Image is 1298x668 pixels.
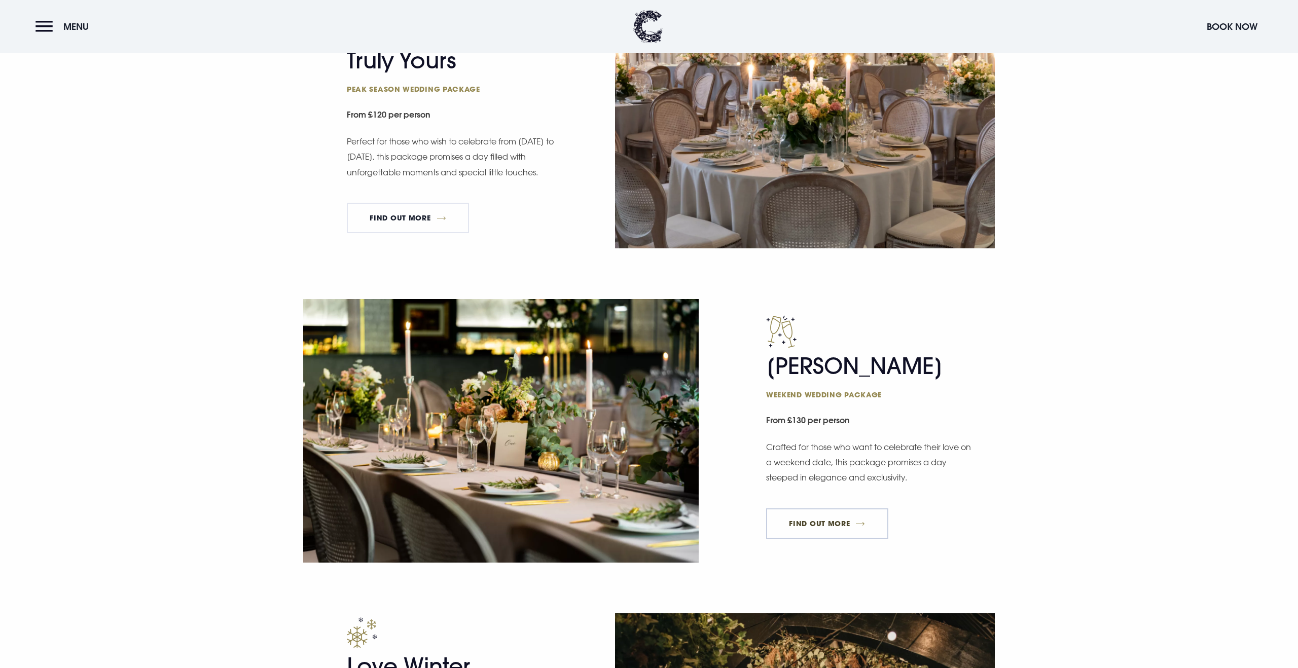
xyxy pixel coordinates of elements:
img: Wonderful winter package page icon [347,617,377,648]
img: Champagne icon [766,315,797,348]
p: Crafted for those who want to celebrate their love on a weekend date, this package promises a day... [766,439,974,486]
small: From £120 per person [347,104,559,127]
p: Perfect for those who wish to celebrate from [DATE] to [DATE], this package promises a day filled... [347,134,555,180]
small: From £130 per person [766,410,995,433]
h2: Truly Yours [347,47,545,94]
span: Peak season wedding package [347,84,545,94]
h2: [PERSON_NAME] [766,353,964,399]
a: FIND OUT MORE [347,203,469,233]
img: Reception set up at a Wedding Venue Northern Ireland [303,299,699,563]
button: Book Now [1202,16,1263,38]
a: FIND OUT MORE [766,508,888,539]
button: Menu [35,16,94,38]
span: Menu [63,21,89,32]
span: Weekend wedding package [766,390,964,399]
img: Clandeboye Lodge [633,10,663,43]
